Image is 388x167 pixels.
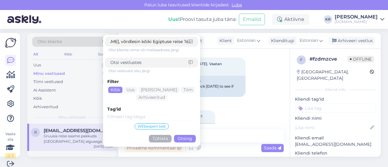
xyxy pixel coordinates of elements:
div: Küsi telefoninumbrit [295,156,344,165]
input: Otsi vestlustes [110,59,189,66]
div: Tag'id [107,106,196,112]
div: [DOMAIN_NAME] [335,19,378,24]
input: Filtreeri tag'idega [107,114,196,120]
span: Minu vestlused [58,115,85,120]
div: Otsi vestluste sisu järgi [109,68,198,74]
span: f [300,58,303,62]
span: radalaave@gmail.com [44,128,107,133]
div: Aktiivne [272,14,309,25]
p: Kliendi nimi [295,115,376,122]
div: Minu vestlused [33,71,65,77]
div: AI Assistent [33,87,56,93]
div: [DATE] 13:04 [94,144,113,149]
input: Otsi kliente [110,38,188,45]
a: [PERSON_NAME][DOMAIN_NAME] [335,15,384,24]
div: 0 [102,62,110,68]
div: [PERSON_NAME] [335,15,378,19]
input: Lisa tag [295,104,376,113]
div: Uus [33,62,41,68]
span: Estonian [299,37,318,44]
div: Tiimi vestlused [33,79,63,85]
span: Saada [264,145,281,151]
button: Emailid [239,14,265,25]
span: Otsi kliente [38,38,62,45]
div: [GEOGRAPHIC_DATA], [GEOGRAPHIC_DATA] [297,69,370,82]
div: Kliendi info [295,87,376,92]
div: Klienditugi [269,38,294,44]
div: 5 [102,79,110,85]
div: Socials [97,50,112,58]
span: r [34,130,37,135]
div: Klient [217,38,232,44]
div: Arhiveeri vestlus [329,37,375,45]
div: Proovi tasuta juba täna: [168,16,236,23]
p: Kliendi email [295,135,376,141]
div: KR [324,15,332,24]
div: Gruusia reise saame pakkuda [GEOGRAPHIC_DATA] algusega 07.09 kuupäeval ja 7 ööd. Kas see sobiks T... [44,133,113,144]
div: Vaata siia [5,131,16,159]
div: # fzdmzcve [309,55,347,63]
img: Askly Logo [5,38,16,48]
div: Arhiveeritud [33,104,58,110]
span: Luba [230,2,244,8]
div: All [32,50,39,58]
div: Kõik [108,87,122,93]
p: Kliendi telefon [295,150,376,156]
input: Lisa nimi [295,124,369,131]
div: Kõik [33,95,42,102]
p: [EMAIL_ADDRESS][DOMAIN_NAME] [295,141,376,148]
div: 1 [103,71,110,77]
div: 2 / 3 [5,153,16,159]
b: Uus! [168,16,180,22]
div: Privaatne kommentaar [124,144,183,152]
span: Estonian [237,37,256,44]
div: Otsi kliente nime või meiliaadressi järgi [109,47,198,53]
div: Web [63,50,73,58]
div: Filter [107,78,196,85]
p: Kliendi tag'id [295,96,376,102]
span: Offline [347,56,374,62]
